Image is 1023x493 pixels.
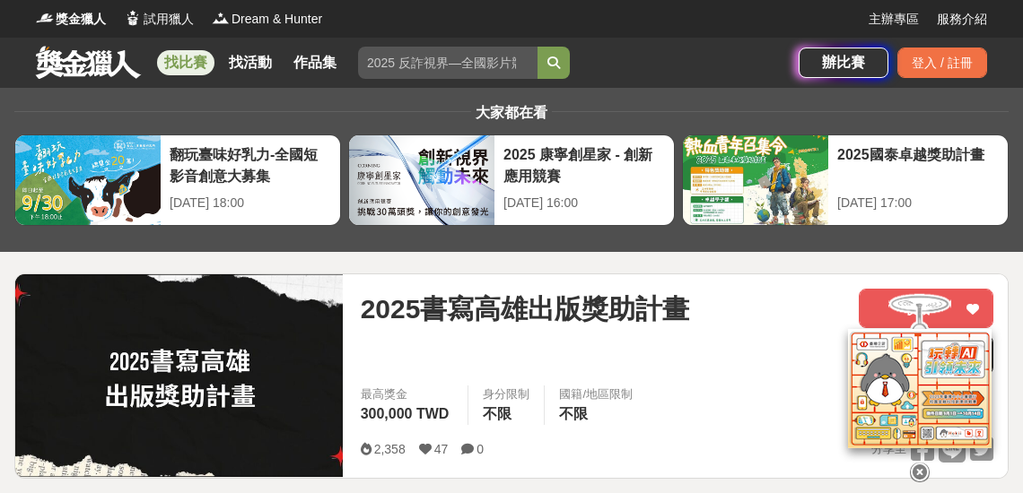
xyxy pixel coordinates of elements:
[36,10,106,29] a: Logo獎金獵人
[36,9,54,27] img: Logo
[15,275,343,476] img: Cover Image
[56,10,106,29] span: 獎金獵人
[799,48,888,78] a: 辦比賽
[222,50,279,75] a: 找活動
[157,50,214,75] a: 找比賽
[477,442,484,456] span: 0
[434,442,449,456] span: 47
[348,134,675,226] a: 2025 康寧創星家 - 創新應用競賽[DATE] 16:00
[170,194,331,212] div: [DATE] 18:00
[897,48,987,78] div: 登入 / 註冊
[503,194,665,212] div: [DATE] 16:00
[374,442,406,456] span: 2,358
[837,144,999,185] div: 2025國泰卓越獎助計畫
[124,10,194,29] a: Logo試用獵人
[869,10,919,29] a: 主辦專區
[837,194,999,212] div: [DATE] 17:00
[144,10,194,29] span: 試用獵人
[559,406,588,421] span: 不限
[212,9,230,27] img: Logo
[483,385,529,403] div: 身分限制
[937,10,987,29] a: 服務介紹
[471,105,552,120] span: 大家都在看
[483,406,511,421] span: 不限
[361,289,690,329] span: 2025書寫高雄出版獎助計畫
[212,10,322,29] a: LogoDream & Hunter
[682,134,1009,226] a: 2025國泰卓越獎助計畫[DATE] 17:00
[361,406,450,421] span: 300,000 TWD
[358,47,538,79] input: 2025 反詐視界—全國影片競賽
[14,134,341,226] a: 翻玩臺味好乳力-全國短影音創意大募集[DATE] 18:00
[361,385,454,403] span: 最高獎金
[170,144,331,185] div: 翻玩臺味好乳力-全國短影音創意大募集
[124,9,142,27] img: Logo
[848,329,992,448] img: d2146d9a-e6f6-4337-9592-8cefde37ba6b.png
[232,10,322,29] span: Dream & Hunter
[503,144,665,185] div: 2025 康寧創星家 - 創新應用競賽
[286,50,344,75] a: 作品集
[559,385,633,403] div: 國籍/地區限制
